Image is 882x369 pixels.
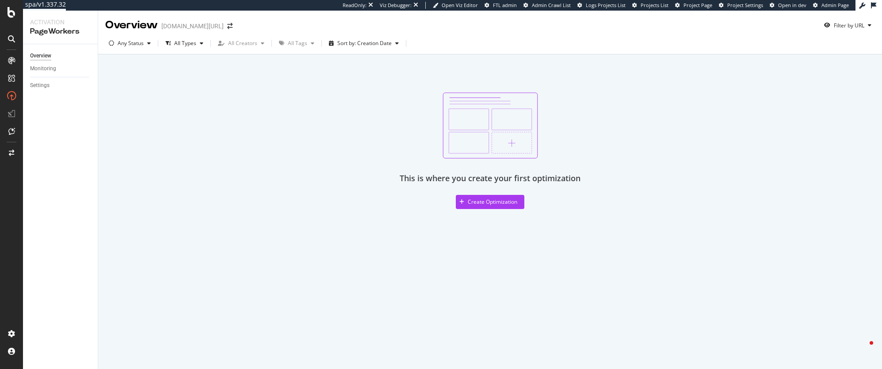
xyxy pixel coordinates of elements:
[456,195,524,209] button: Create Optimization
[337,41,392,46] div: Sort by: Creation Date
[214,36,268,50] button: All Creators
[523,2,571,9] a: Admin Crawl List
[577,2,626,9] a: Logs Projects List
[30,51,92,61] a: Overview
[343,2,367,9] div: ReadOnly:
[468,198,517,205] div: Create Optimization
[442,2,478,8] span: Open Viz Editor
[118,41,144,46] div: Any Status
[852,339,873,360] iframe: Intercom live chat
[485,2,517,9] a: FTL admin
[778,2,806,8] span: Open in dev
[288,41,307,46] div: All Tags
[275,36,318,50] button: All Tags
[813,2,849,9] a: Admin Page
[30,64,56,73] div: Monitoring
[821,2,849,8] span: Admin Page
[532,2,571,8] span: Admin Crawl List
[719,2,763,9] a: Project Settings
[400,173,580,184] div: This is where you create your first optimization
[493,2,517,8] span: FTL admin
[675,2,712,9] a: Project Page
[632,2,668,9] a: Projects List
[30,27,91,37] div: PageWorkers
[433,2,478,9] a: Open Viz Editor
[770,2,806,9] a: Open in dev
[834,22,864,29] div: Filter by URL
[683,2,712,8] span: Project Page
[727,2,763,8] span: Project Settings
[30,51,51,61] div: Overview
[325,36,402,50] button: Sort by: Creation Date
[105,18,158,33] div: Overview
[30,18,91,27] div: Activation
[228,41,257,46] div: All Creators
[174,41,196,46] div: All Types
[30,64,92,73] a: Monitoring
[162,36,207,50] button: All Types
[227,23,233,29] div: arrow-right-arrow-left
[161,22,224,30] div: [DOMAIN_NAME][URL]
[380,2,412,9] div: Viz Debugger:
[443,92,538,159] img: svg%3e
[641,2,668,8] span: Projects List
[586,2,626,8] span: Logs Projects List
[105,36,154,50] button: Any Status
[821,18,875,32] button: Filter by URL
[30,81,50,90] div: Settings
[30,81,92,90] a: Settings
